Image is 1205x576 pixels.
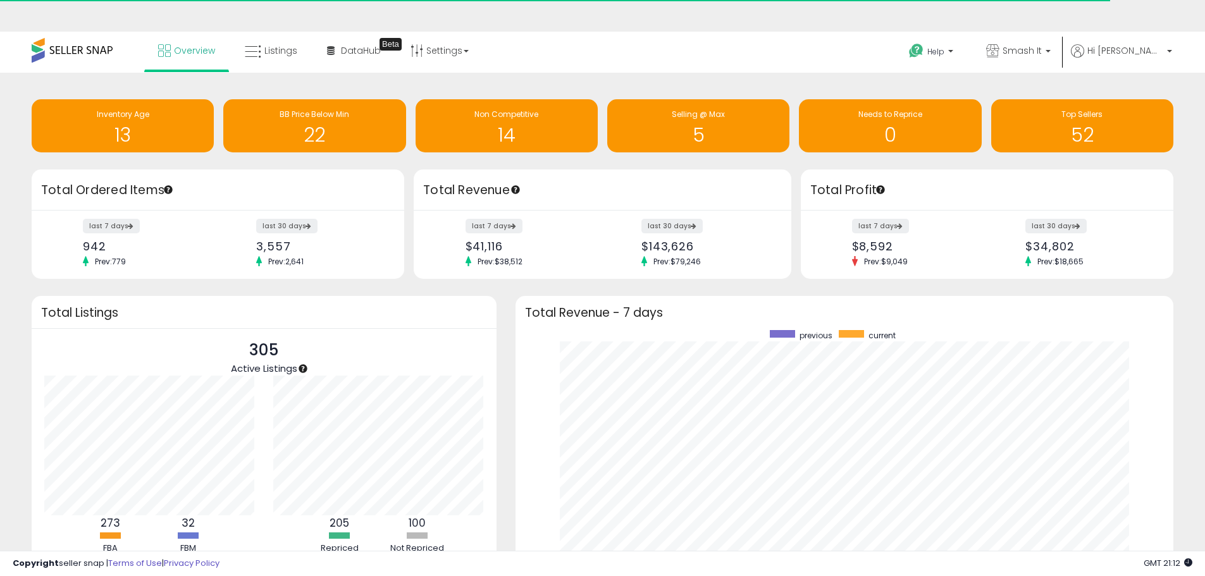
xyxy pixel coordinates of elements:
div: $41,116 [466,240,593,253]
div: Tooltip anchor [875,184,886,195]
b: 100 [409,515,426,530]
div: 942 [83,240,209,253]
h1: 14 [422,125,591,145]
div: seller snap | | [13,558,219,570]
h1: 52 [998,125,1167,145]
h3: Total Listings [41,308,487,317]
a: Top Sellers 52 [991,99,1173,152]
strong: Copyright [13,557,59,569]
label: last 30 days [256,219,318,233]
label: last 7 days [466,219,522,233]
div: FBM [151,542,226,555]
h3: Total Profit [810,181,1164,199]
a: Settings [401,32,478,70]
span: Prev: $9,049 [858,256,914,267]
span: Prev: $79,246 [647,256,707,267]
span: Hi [PERSON_NAME] [1087,44,1163,57]
div: FBA [73,542,149,555]
a: Listings [235,32,307,70]
b: 205 [330,515,349,530]
h3: Total Ordered Items [41,181,395,199]
span: Prev: 779 [89,256,132,267]
label: last 7 days [83,219,140,233]
span: BB Price Below Min [280,109,349,119]
div: Repriced [302,542,378,555]
div: $8,592 [852,240,978,253]
div: 3,557 [256,240,382,253]
span: Inventory Age [97,109,149,119]
h1: 0 [805,125,975,145]
a: Non Competitive 14 [416,99,598,152]
span: previous [800,330,832,341]
h1: 5 [614,125,783,145]
span: Smash It [1003,44,1042,57]
a: Selling @ Max 5 [607,99,789,152]
p: 305 [231,338,297,362]
h3: Total Revenue - 7 days [525,308,1164,317]
label: last 30 days [641,219,703,233]
span: Active Listings [231,362,297,375]
a: BB Price Below Min 22 [223,99,405,152]
a: Smash It [977,32,1060,73]
h3: Total Revenue [423,181,782,199]
span: Needs to Reprice [858,109,922,119]
div: Tooltip anchor [163,184,174,195]
div: $143,626 [641,240,769,253]
b: 273 [101,515,120,530]
div: $34,802 [1025,240,1151,253]
div: Tooltip anchor [297,363,309,374]
a: Inventory Age 13 [32,99,214,152]
span: Selling @ Max [672,109,725,119]
div: Tooltip anchor [510,184,521,195]
b: 32 [182,515,195,530]
div: Tooltip anchor [380,38,402,51]
span: Non Competitive [474,109,538,119]
a: Terms of Use [108,557,162,569]
a: Privacy Policy [164,557,219,569]
span: Prev: 2,641 [262,256,310,267]
a: Needs to Reprice 0 [799,99,981,152]
a: Overview [149,32,225,70]
h1: 13 [38,125,207,145]
span: DataHub [341,44,381,57]
label: last 30 days [1025,219,1087,233]
a: Help [899,34,966,73]
label: last 7 days [852,219,909,233]
span: 2025-09-16 21:12 GMT [1144,557,1192,569]
a: Hi [PERSON_NAME] [1071,44,1172,73]
div: Not Repriced [380,542,455,555]
i: Get Help [908,43,924,59]
span: Listings [264,44,297,57]
span: current [868,330,896,341]
span: Overview [174,44,215,57]
a: DataHub [318,32,390,70]
span: Prev: $18,665 [1031,256,1090,267]
span: Top Sellers [1061,109,1103,119]
span: Prev: $38,512 [471,256,529,267]
span: Help [927,46,944,57]
h1: 22 [230,125,399,145]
